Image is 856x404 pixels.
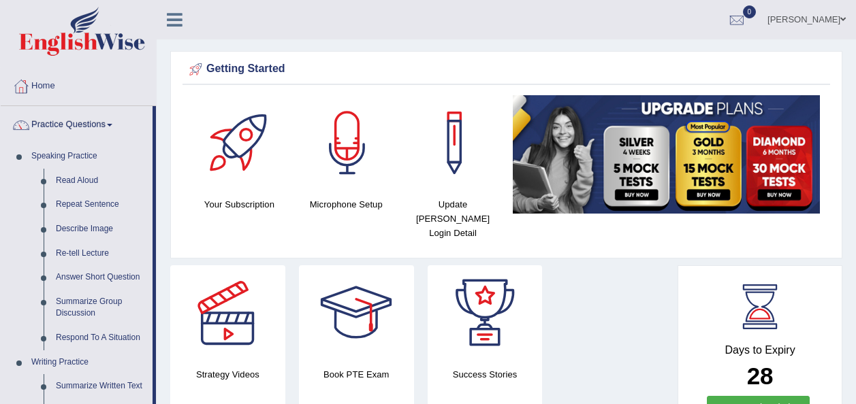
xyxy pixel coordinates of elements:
[50,326,153,350] a: Respond To A Situation
[428,367,543,382] h4: Success Stories
[50,374,153,399] a: Summarize Written Text
[50,169,153,193] a: Read Aloud
[25,350,153,375] a: Writing Practice
[747,363,774,389] b: 28
[50,241,153,266] a: Re-tell Lecture
[513,95,820,214] img: small5.jpg
[300,197,393,212] h4: Microphone Setup
[186,59,827,80] div: Getting Started
[1,106,153,140] a: Practice Questions
[50,290,153,326] a: Summarize Group Discussion
[193,197,286,212] h4: Your Subscription
[693,344,827,356] h4: Days to Expiry
[170,367,285,382] h4: Strategy Videos
[50,192,153,217] a: Repeat Sentence
[407,197,500,240] h4: Update [PERSON_NAME] Login Detail
[1,67,156,101] a: Home
[743,5,757,18] span: 0
[25,144,153,169] a: Speaking Practice
[50,217,153,241] a: Describe Image
[50,265,153,290] a: Answer Short Question
[299,367,414,382] h4: Book PTE Exam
